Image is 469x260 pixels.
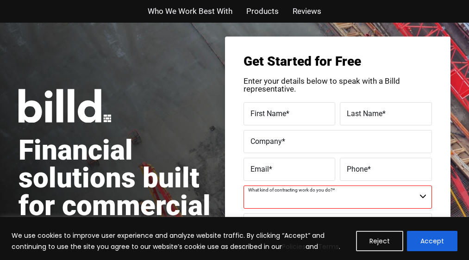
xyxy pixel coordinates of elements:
[250,136,282,145] span: Company
[250,164,269,173] span: Email
[318,242,339,251] a: Terms
[347,164,368,173] span: Phone
[293,5,321,18] a: Reviews
[244,55,432,68] h3: Get Started for Free
[407,231,457,251] button: Accept
[12,230,349,252] p: We use cookies to improve user experience and analyze website traffic. By clicking “Accept” and c...
[347,109,382,118] span: Last Name
[250,109,286,118] span: First Name
[356,231,403,251] button: Reject
[148,5,232,18] a: Who We Work Best With
[19,136,225,248] h1: Financial solutions built for commercial subcontractors
[246,5,279,18] a: Products
[282,242,306,251] a: Policies
[244,77,432,93] p: Enter your details below to speak with a Billd representative.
